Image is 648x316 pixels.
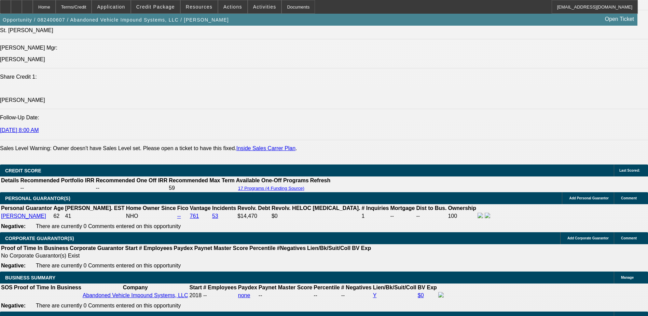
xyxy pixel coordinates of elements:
[1,213,46,219] a: [PERSON_NAME]
[125,245,137,251] b: Start
[341,285,372,290] b: # Negatives
[1,205,52,211] b: Personal Guarantor
[5,196,70,201] span: PERSONAL GUARANTOR(S)
[277,245,306,251] b: #Negatives
[237,212,271,220] td: $14,470
[92,0,130,13] button: Application
[448,205,476,211] b: Ownership
[1,263,26,268] b: Negative:
[307,245,350,251] b: Lien/Bk/Suit/Coll
[36,263,181,268] span: There are currently 0 Comments entered on this opportunity
[447,212,477,220] td: 100
[70,245,124,251] b: Corporate Guarantor
[352,245,371,251] b: BV Exp
[259,292,312,299] div: --
[236,177,309,184] th: Available One-Off Programs
[190,285,202,290] b: Start
[168,177,235,184] th: Recommended Max Term
[20,185,95,192] td: --
[237,205,270,211] b: Revolv. Debt
[238,292,250,298] a: none
[5,275,55,280] span: BUSINESS SUMMARY
[314,285,340,290] b: Percentile
[189,292,202,299] td: 2018
[65,205,125,211] b: [PERSON_NAME]. EST
[236,185,306,191] button: 17 Programs (4 Funding Source)
[194,245,248,251] b: Paynet Master Score
[418,285,437,290] b: BV Exp
[373,285,416,290] b: Lien/Bk/Suit/Coll
[212,213,218,219] a: 53
[1,284,13,291] th: SOS
[36,303,181,308] span: There are currently 0 Comments entered on this opportunity
[95,177,168,184] th: Recommended One Off IRR
[249,245,275,251] b: Percentile
[53,212,64,220] td: 62
[361,205,389,211] b: # Inquiries
[3,17,229,23] span: Opportunity / 082400607 / Abandoned Vehicle Impound Systems, LLC / [PERSON_NAME]
[341,292,372,299] div: --
[621,276,634,279] span: Manage
[53,145,297,151] label: Owner doesn't have Sales Level set. Please open a ticket to have this fixed. .
[416,205,447,211] b: Dist to Bus.
[186,4,212,10] span: Resources
[238,285,257,290] b: Paydex
[621,196,637,200] span: Comment
[390,205,415,211] b: Mortgage
[438,292,444,298] img: facebook-icon.png
[136,4,175,10] span: Credit Package
[569,196,609,200] span: Add Personal Guarantor
[95,185,168,192] td: --
[602,13,637,25] a: Open Ticket
[174,245,193,251] b: Paydex
[83,292,188,298] a: Abandoned Vehicle Impound Systems, LLC
[1,223,26,229] b: Negative:
[271,212,361,220] td: $0
[190,213,199,219] a: 761
[621,236,637,240] span: Comment
[190,205,211,211] b: Vantage
[53,205,64,211] b: Age
[5,168,41,173] span: CREDIT SCORE
[619,169,640,172] span: Last Scored:
[1,245,69,252] th: Proof of Time In Business
[253,4,276,10] span: Activities
[373,292,377,298] a: Y
[97,4,125,10] span: Application
[212,205,236,211] b: Incidents
[139,245,173,251] b: # Employees
[131,0,180,13] button: Credit Package
[418,292,424,298] a: $0
[1,252,374,259] td: No Corporate Guarantor(s) Exist
[36,223,181,229] span: There are currently 0 Comments entered on this opportunity
[1,177,19,184] th: Details
[218,0,247,13] button: Actions
[168,185,235,192] td: 59
[567,236,609,240] span: Add Corporate Guarantor
[126,205,176,211] b: Home Owner Since
[248,0,281,13] button: Activities
[416,212,447,220] td: --
[203,285,237,290] b: # Employees
[478,213,483,218] img: facebook-icon.png
[5,236,74,241] span: CORPORATE GUARANTOR(S)
[126,212,176,220] td: NHO
[20,177,95,184] th: Recommended Portfolio IRR
[236,145,295,151] a: Inside Sales Carrer Plan
[485,213,490,218] img: linkedin-icon.png
[390,212,415,220] td: --
[177,213,181,219] a: --
[203,292,207,298] span: --
[259,285,312,290] b: Paynet Master Score
[272,205,360,211] b: Revolv. HELOC [MEDICAL_DATA].
[1,303,26,308] b: Negative:
[314,292,340,299] div: --
[123,285,148,290] b: Company
[361,212,389,220] td: 1
[181,0,218,13] button: Resources
[223,4,242,10] span: Actions
[177,205,189,211] b: Fico
[65,212,125,220] td: 41
[14,284,82,291] th: Proof of Time In Business
[310,177,331,184] th: Refresh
